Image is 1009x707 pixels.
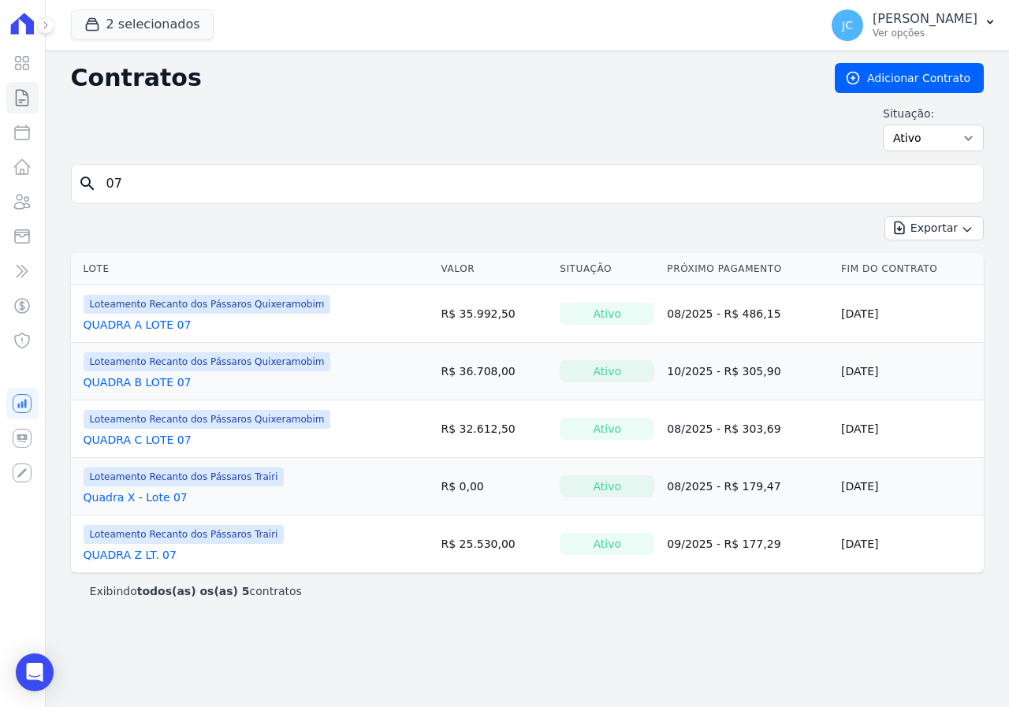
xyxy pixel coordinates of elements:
[667,422,780,435] a: 08/2025 - R$ 303,69
[78,174,97,193] i: search
[84,525,285,544] span: Loteamento Recanto dos Pássaros Trairi
[560,533,654,555] div: Ativo
[883,106,984,121] label: Situação:
[84,467,285,486] span: Loteamento Recanto dos Pássaros Trairi
[560,303,654,325] div: Ativo
[71,64,810,92] h2: Contratos
[71,9,214,39] button: 2 selecionados
[873,11,977,27] p: [PERSON_NAME]
[16,653,54,691] div: Open Intercom Messenger
[661,253,835,285] th: Próximo Pagamento
[560,360,654,382] div: Ativo
[84,295,331,314] span: Loteamento Recanto dos Pássaros Quixeramobim
[84,547,177,563] a: QUADRA Z LT. 07
[90,583,302,599] p: Exibindo contratos
[137,585,250,597] b: todos(as) os(as) 5
[71,253,435,285] th: Lote
[434,400,553,458] td: R$ 32.612,50
[553,253,661,285] th: Situação
[835,63,984,93] a: Adicionar Contrato
[842,20,853,31] span: JC
[560,475,654,497] div: Ativo
[434,343,553,400] td: R$ 36.708,00
[835,400,984,458] td: [DATE]
[84,352,331,371] span: Loteamento Recanto dos Pássaros Quixeramobim
[560,418,654,440] div: Ativo
[835,343,984,400] td: [DATE]
[84,410,331,429] span: Loteamento Recanto dos Pássaros Quixeramobim
[835,253,984,285] th: Fim do Contrato
[84,317,192,333] a: QUADRA A LOTE 07
[873,27,977,39] p: Ver opções
[84,374,192,390] a: QUADRA B LOTE 07
[434,253,553,285] th: Valor
[667,538,780,550] a: 09/2025 - R$ 177,29
[667,307,780,320] a: 08/2025 - R$ 486,15
[434,515,553,573] td: R$ 25.530,00
[884,216,984,240] button: Exportar
[667,480,780,493] a: 08/2025 - R$ 179,47
[84,489,188,505] a: Quadra X - Lote 07
[835,285,984,343] td: [DATE]
[97,168,977,199] input: Buscar por nome do lote
[84,432,192,448] a: QUADRA C LOTE 07
[819,3,1009,47] button: JC [PERSON_NAME] Ver opções
[434,458,553,515] td: R$ 0,00
[835,458,984,515] td: [DATE]
[667,365,780,378] a: 10/2025 - R$ 305,90
[434,285,553,343] td: R$ 35.992,50
[835,515,984,573] td: [DATE]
